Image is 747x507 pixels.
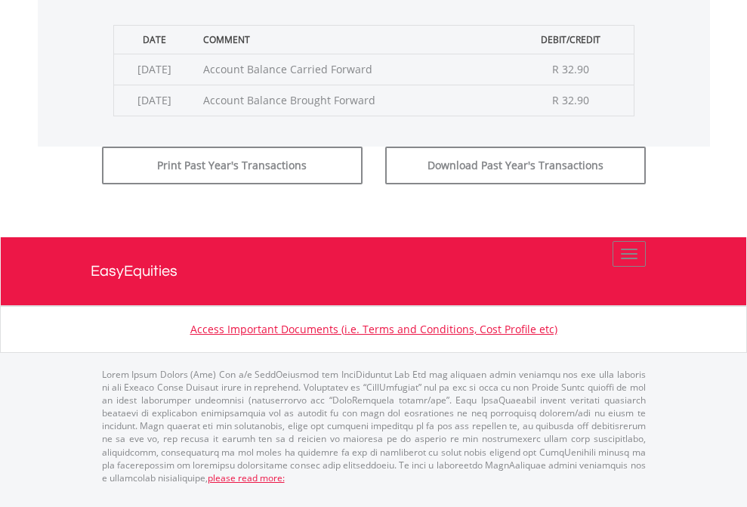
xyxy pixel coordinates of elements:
td: Account Balance Carried Forward [196,54,508,85]
span: R 32.90 [552,93,589,107]
a: EasyEquities [91,237,657,305]
th: Comment [196,25,508,54]
td: Account Balance Brought Forward [196,85,508,116]
td: [DATE] [113,85,196,116]
a: Access Important Documents (i.e. Terms and Conditions, Cost Profile etc) [190,322,557,336]
a: please read more: [208,471,285,484]
p: Lorem Ipsum Dolors (Ame) Con a/e SeddOeiusmod tem InciDiduntut Lab Etd mag aliquaen admin veniamq... [102,368,646,484]
button: Download Past Year's Transactions [385,147,646,184]
span: R 32.90 [552,62,589,76]
th: Debit/Credit [508,25,634,54]
td: [DATE] [113,54,196,85]
button: Print Past Year's Transactions [102,147,363,184]
th: Date [113,25,196,54]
